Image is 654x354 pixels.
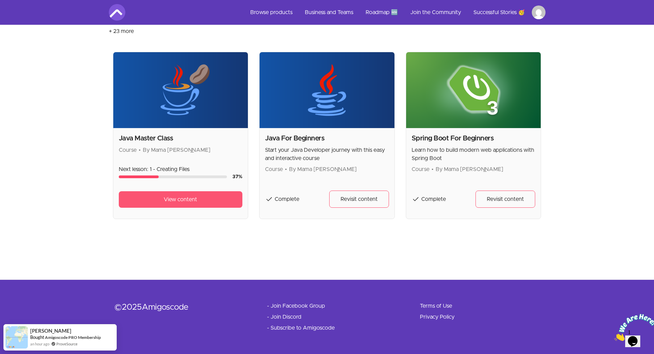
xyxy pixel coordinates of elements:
span: an hour ago [30,341,49,347]
span: By Mama [PERSON_NAME] [143,147,210,153]
div: Course progress [119,175,227,178]
span: View content [164,195,197,204]
h2: Java For Beginners [265,134,389,143]
a: Revisit content [475,191,535,208]
span: Course [119,147,137,153]
a: Browse products [245,4,298,21]
img: Product image for Spring Boot For Beginners [406,52,541,128]
span: By Mama [PERSON_NAME] [289,167,357,172]
span: check [412,195,420,203]
img: Chat attention grabber [3,3,45,30]
a: View content [119,191,243,208]
span: 1 [3,3,5,9]
span: By Mama [PERSON_NAME] [436,167,503,172]
iframe: chat widget [611,311,654,344]
a: Amigoscode PRO Membership [45,335,101,340]
span: Bought [30,334,44,340]
span: • [139,147,141,153]
span: Complete [275,196,299,202]
nav: Main [245,4,546,21]
a: Business and Teams [299,4,359,21]
p: Start your Java Developer journey with this easy and interactive course [265,146,389,162]
h2: Java Master Class [119,134,243,143]
p: Next lesson: 1 - Creating Files [119,165,243,173]
a: Successful Stories 🥳 [468,4,530,21]
a: Revisit content [329,191,389,208]
img: provesource social proof notification image [5,326,28,349]
span: • [285,167,287,172]
a: Terms of Use [420,302,452,310]
a: - Join Discord [267,313,301,321]
img: Amigoscode logo [109,4,125,21]
a: Join the Community [405,4,467,21]
a: ProveSource [56,341,78,347]
h2: Spring Boot For Beginners [412,134,536,143]
a: Roadmap 🆕 [360,4,403,21]
a: - Subscribe to Amigoscode [267,324,335,332]
img: Profile image for the_g4m3rbro [532,5,546,19]
a: Privacy Policy [420,313,455,321]
span: • [432,167,434,172]
span: Complete [421,196,446,202]
a: - Join Facebook Group [267,302,325,310]
p: Learn how to build modern web applications with Spring Boot [412,146,536,162]
button: + 23 more [109,22,134,41]
span: Revisit content [341,195,378,203]
span: Course [265,167,283,172]
span: Course [412,167,429,172]
div: © 2025 Amigoscode [114,302,245,313]
span: 37 % [232,174,242,179]
img: Product image for Java For Beginners [260,52,394,128]
img: Product image for Java Master Class [113,52,248,128]
span: Revisit content [487,195,524,203]
span: check [265,195,273,203]
span: [PERSON_NAME] [30,328,71,334]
